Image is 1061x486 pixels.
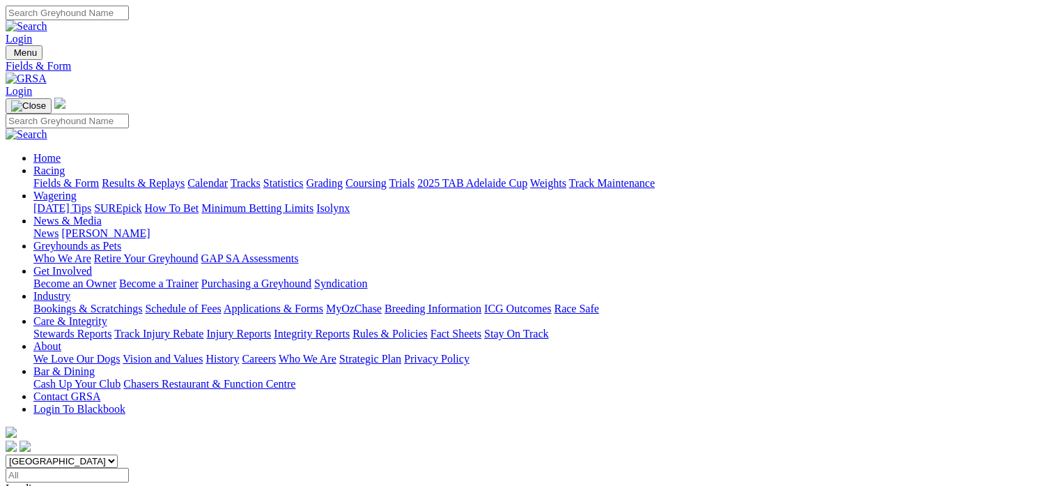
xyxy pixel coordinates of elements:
img: logo-grsa-white.png [6,427,17,438]
a: We Love Our Dogs [33,353,120,365]
a: Syndication [314,278,367,289]
a: Stay On Track [484,328,548,340]
button: Toggle navigation [6,45,42,60]
a: Track Injury Rebate [114,328,203,340]
img: Search [6,128,47,141]
button: Toggle navigation [6,98,52,114]
a: Schedule of Fees [145,303,221,314]
a: 2025 TAB Adelaide Cup [417,177,527,189]
a: Fact Sheets [431,328,481,340]
a: Login [6,85,32,97]
img: Search [6,20,47,33]
a: Cash Up Your Club [33,378,121,390]
img: facebook.svg [6,441,17,452]
a: Grading [307,177,343,189]
a: History [206,353,239,365]
a: About [33,340,61,352]
div: Industry [33,303,1055,315]
a: Rules & Policies [353,328,428,340]
a: Fields & Form [33,177,99,189]
a: Coursing [346,177,387,189]
a: Stewards Reports [33,328,111,340]
input: Search [6,6,129,20]
a: Home [33,152,61,164]
a: SUREpick [94,202,141,214]
a: Get Involved [33,265,92,277]
a: Bar & Dining [33,365,95,377]
a: Isolynx [316,202,350,214]
a: Weights [530,177,566,189]
a: Greyhounds as Pets [33,240,121,252]
a: Privacy Policy [404,353,470,365]
a: Wagering [33,190,77,202]
a: Calendar [187,177,228,189]
a: Become an Owner [33,278,116,289]
a: How To Bet [145,202,199,214]
img: logo-grsa-white.png [54,98,65,109]
a: Industry [33,290,70,302]
img: Close [11,100,46,112]
a: Injury Reports [206,328,271,340]
a: Purchasing a Greyhound [201,278,311,289]
div: Get Involved [33,278,1055,290]
a: Careers [242,353,276,365]
span: Menu [14,47,37,58]
img: twitter.svg [20,441,31,452]
a: Login [6,33,32,45]
a: Chasers Restaurant & Function Centre [123,378,295,390]
a: Applications & Forms [224,303,323,314]
a: Bookings & Scratchings [33,303,142,314]
a: GAP SA Assessments [201,252,299,264]
a: Who We Are [279,353,336,365]
img: GRSA [6,73,47,85]
a: Results & Replays [102,177,185,189]
div: About [33,353,1055,365]
a: Race Safe [554,303,598,314]
a: Integrity Reports [274,328,350,340]
a: MyOzChase [326,303,382,314]
div: Greyhounds as Pets [33,252,1055,265]
a: Care & Integrity [33,315,107,327]
a: Trials [389,177,415,189]
a: [PERSON_NAME] [61,227,150,239]
div: Wagering [33,202,1055,215]
a: Track Maintenance [569,177,655,189]
a: Racing [33,165,65,176]
a: ICG Outcomes [484,303,551,314]
div: News & Media [33,227,1055,240]
a: Contact GRSA [33,390,100,402]
a: Become a Trainer [119,278,199,289]
a: Who We Are [33,252,91,264]
div: Bar & Dining [33,378,1055,390]
input: Select date [6,468,129,483]
a: [DATE] Tips [33,202,91,214]
a: Statistics [263,177,304,189]
a: Fields & Form [6,60,1055,73]
a: Strategic Plan [339,353,401,365]
input: Search [6,114,129,128]
a: Login To Blackbook [33,403,125,415]
a: Breeding Information [385,303,481,314]
div: Racing [33,177,1055,190]
a: News & Media [33,215,102,227]
a: Vision and Values [123,353,203,365]
a: Retire Your Greyhound [94,252,199,264]
a: Minimum Betting Limits [201,202,313,214]
div: Care & Integrity [33,328,1055,340]
a: Tracks [231,177,261,189]
a: News [33,227,59,239]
